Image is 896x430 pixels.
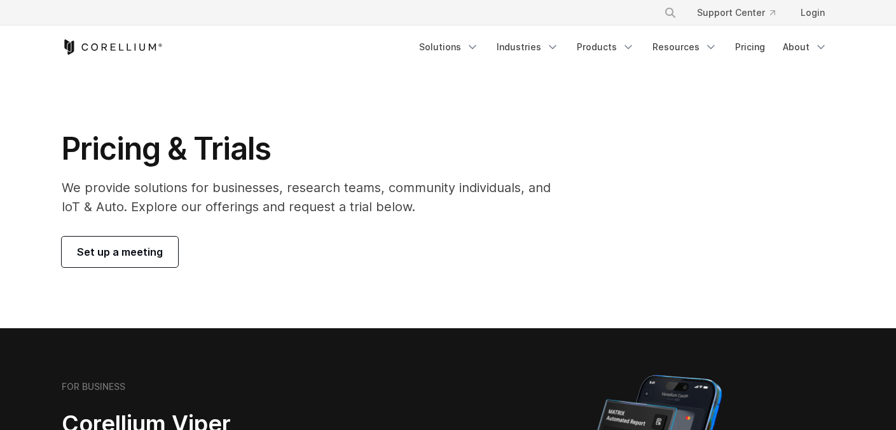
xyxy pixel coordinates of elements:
a: Login [790,1,835,24]
a: Products [569,36,642,59]
div: Navigation Menu [649,1,835,24]
span: Set up a meeting [77,244,163,260]
a: Industries [489,36,567,59]
button: Search [659,1,682,24]
a: Support Center [687,1,785,24]
div: Navigation Menu [411,36,835,59]
h6: FOR BUSINESS [62,381,125,392]
a: Corellium Home [62,39,163,55]
h1: Pricing & Trials [62,130,569,168]
a: Pricing [727,36,773,59]
p: We provide solutions for businesses, research teams, community individuals, and IoT & Auto. Explo... [62,178,569,216]
a: Set up a meeting [62,237,178,267]
a: Solutions [411,36,486,59]
a: About [775,36,835,59]
a: Resources [645,36,725,59]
